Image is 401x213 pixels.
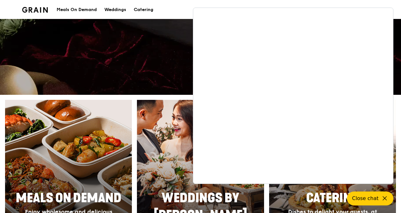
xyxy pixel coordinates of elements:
[346,0,379,19] a: Contact us
[16,191,121,206] span: Meals On Demand
[352,195,379,202] span: Close chat
[101,0,130,19] a: Weddings
[134,0,153,19] div: Catering
[104,0,126,19] div: Weddings
[57,0,97,19] div: Meals On Demand
[347,192,393,205] button: Close chat
[22,7,48,13] img: Grain
[306,191,359,206] span: Catering
[130,0,157,19] a: Catering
